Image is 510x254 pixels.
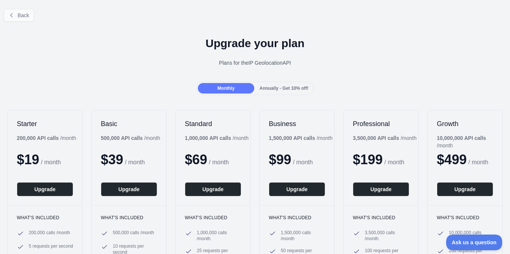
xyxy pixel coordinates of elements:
h2: Growth [437,119,493,128]
span: $ 199 [353,152,383,167]
b: 1,500,000 API calls [269,135,315,141]
iframe: Toggle Customer Support [446,235,503,250]
div: / month [185,134,249,142]
b: 10,000,000 API calls [437,135,486,141]
div: / month [269,134,333,142]
b: 3,500,000 API calls [353,135,399,141]
h2: Business [269,119,325,128]
b: 1,000,000 API calls [185,135,231,141]
h2: Standard [185,119,241,128]
h2: Professional [353,119,409,128]
span: $ 499 [437,152,467,167]
div: / month [353,134,417,142]
span: $ 99 [269,152,291,167]
span: $ 69 [185,152,207,167]
div: / month [437,134,502,149]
